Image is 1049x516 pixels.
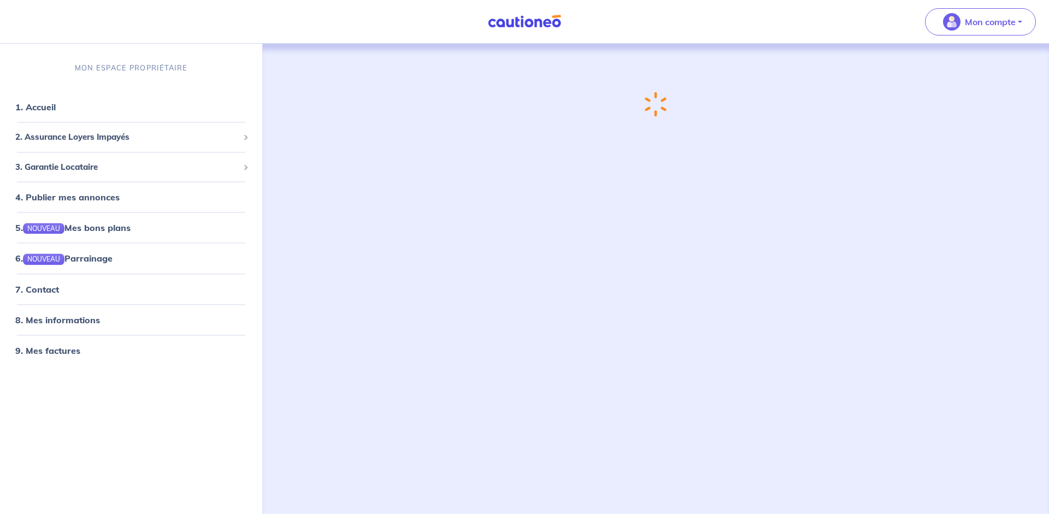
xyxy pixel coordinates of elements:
span: 3. Garantie Locataire [15,161,239,173]
img: illu_account_valid_menu.svg [943,13,960,31]
img: Cautioneo [484,15,565,28]
div: 8. Mes informations [4,309,258,330]
a: 6.NOUVEAUParrainage [15,253,113,264]
div: 9. Mes factures [4,339,258,361]
div: 3. Garantie Locataire [4,156,258,177]
a: 5.NOUVEAUMes bons plans [15,222,131,233]
img: loading-spinner [645,92,667,117]
a: 7. Contact [15,283,59,294]
a: 9. Mes factures [15,345,80,355]
a: 8. Mes informations [15,314,100,325]
div: 1. Accueil [4,96,258,118]
a: 1. Accueil [15,102,56,112]
div: 4. Publier mes annonces [4,186,258,208]
div: 7. Contact [4,278,258,300]
div: 5.NOUVEAUMes bons plans [4,217,258,239]
button: illu_account_valid_menu.svgMon compte [925,8,1036,35]
a: 4. Publier mes annonces [15,192,120,203]
div: 6.NOUVEAUParrainage [4,247,258,269]
p: Mon compte [965,15,1016,28]
div: 2. Assurance Loyers Impayés [4,127,258,148]
p: MON ESPACE PROPRIÉTAIRE [75,63,187,73]
span: 2. Assurance Loyers Impayés [15,131,239,144]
